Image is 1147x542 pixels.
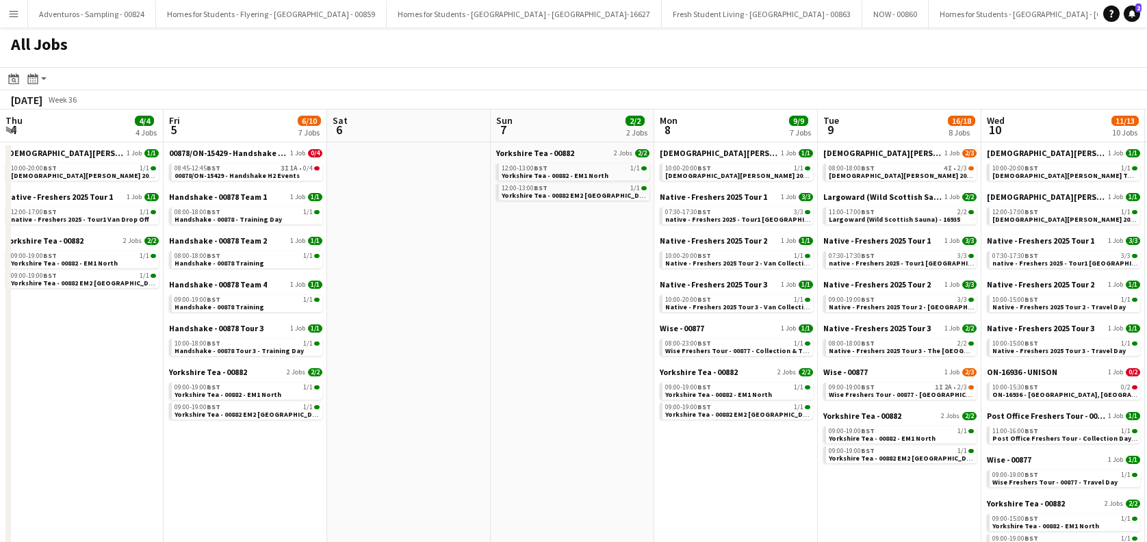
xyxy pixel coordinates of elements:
span: BST [697,207,711,216]
span: 1/1 [303,253,313,259]
span: 10:00-20:00 [665,253,711,259]
span: Lady Garden 2025 Tour 2 - 00848 [987,192,1105,202]
span: BST [697,251,711,260]
span: 09:00-19:00 [829,296,875,303]
div: • [829,384,974,391]
span: BST [697,164,711,172]
span: 1/1 [140,165,149,172]
span: 1/1 [799,324,813,333]
div: Yorkshire Tea - 008822 Jobs2/209:00-19:00BST1/1Yorkshire Tea - 00882 - EM1 North09:00-19:00BST1/1... [169,367,322,422]
span: 2/3 [957,165,967,172]
div: Native - Freshers 2025 Tour 11 Job1/112:00-17:00BST1/1native - Freshers 2025 - Tour1 Van Drop Off [5,192,159,235]
div: Native - Freshers 2025 Tour 11 Job3/307:30-17:30BST3/3native - Freshers 2025 - Tour1 [GEOGRAPHIC_... [823,235,977,279]
span: 1/1 [794,340,803,347]
span: 10:00-20:00 [11,165,57,172]
span: Lady Garden 2025 Tour 2 - 00848 - St Andrews University [829,171,1147,180]
span: ON-16936 - UNISON [987,367,1057,377]
div: Handshake - 00878 Tour 31 Job1/110:00-18:00BST1/1Handshake - 00878 Tour 3 - Training Day [169,323,322,367]
span: 3I [281,165,289,172]
a: 09:00-19:00BST1/1Yorkshire Tea - 00882 - EM1 North [175,383,320,398]
a: Handshake - 00878 Team 41 Job1/1 [169,279,322,289]
span: 1A [290,165,298,172]
span: 3/3 [962,281,977,289]
span: Largoward (Wild Scottish Sauna) - ON-16935 [823,192,942,202]
span: Lady Garden 2025 Tour 2 - 00848 [660,148,778,158]
span: 07:30-17:30 [665,209,711,216]
span: Lady Garden 2025 Tour 2 - 00848 [823,148,942,158]
div: Wise - 008771 Job2/309:00-19:00BST1I2A•2/3Wise Freshers Tour - 00877 - [GEOGRAPHIC_DATA][PERSON_N... [823,367,977,411]
span: 10:00-20:00 [992,165,1038,172]
div: ON-16936 - UNISON1 Job0/210:00-15:30BST0/2ON-16936 - [GEOGRAPHIC_DATA], [GEOGRAPHIC_DATA] [987,367,1140,411]
span: 2/2 [962,193,977,201]
span: 1/1 [794,253,803,259]
a: Largoward (Wild Scottish Sauna) - ON-169351 Job2/2 [823,192,977,202]
button: Fresh Student Living - [GEOGRAPHIC_DATA] - 00863 [662,1,862,27]
span: 1 Job [944,324,959,333]
span: 1 Job [290,281,305,289]
span: Yorkshire Tea - 00882 [5,235,83,246]
div: Yorkshire Tea - 008822 Jobs2/212:00-13:00BST1/1Yorkshire Tea - 00882 - EM1 North12:00-13:00BST1/1... [496,148,649,203]
a: [DEMOGRAPHIC_DATA][PERSON_NAME] 2025 Tour 2 - 008481 Job2/3 [823,148,977,158]
span: BST [861,251,875,260]
span: Handshake - 00878 Team 1 [169,192,267,202]
a: Native - Freshers 2025 Tour 11 Job1/1 [5,192,159,202]
span: Yorkshire Tea - 00882 - EM1 North [502,171,608,180]
span: Handshake - 00878 Team 4 [169,279,267,289]
a: 10:00-15:30BST0/2ON-16936 - [GEOGRAPHIC_DATA], [GEOGRAPHIC_DATA] [992,383,1137,398]
span: 1/1 [140,253,149,259]
span: native - Freshers 2025 - Tour1 Glasgow Caledonian [829,259,994,268]
a: Handshake - 00878 Team 21 Job1/1 [169,235,322,246]
span: 08:00-18:00 [829,340,875,347]
a: 09:00-19:00BST1/1Yorkshire Tea - 00882 EM2 [GEOGRAPHIC_DATA] [11,271,156,287]
a: 2 [1124,5,1140,22]
span: 1 Job [781,281,796,289]
span: 1/1 [799,149,813,157]
div: Wise - 008771 Job1/108:00-23:00BST1/1Wise Freshers Tour - 00877 - Collection & Travel Day [660,323,813,367]
span: 1/1 [1126,193,1140,201]
div: Handshake - 00878 Team 41 Job1/109:00-19:00BST1/1Handshake - 00878 Training [169,279,322,323]
span: 0/2 [1126,368,1140,376]
span: 1 Job [1108,237,1123,245]
a: [DEMOGRAPHIC_DATA][PERSON_NAME] 2025 Tour 2 - 008481 Job1/1 [5,148,159,158]
span: 1 Job [1108,281,1123,289]
a: 09:00-19:00BST1/1Yorkshire Tea - 00882 - EM1 North [11,251,156,267]
span: Handshake - 00878 Training [175,259,264,268]
div: Largoward (Wild Scottish Sauna) - ON-169351 Job2/211:00-17:00BST2/2Largoward (Wild Scottish Sauna... [823,192,977,235]
span: 3/3 [1126,237,1140,245]
div: Native - Freshers 2025 Tour 21 Job3/309:00-19:00BST3/3Native - Freshers 2025 Tour 2 - [GEOGRAPHIC... [823,279,977,323]
span: BST [1024,295,1038,304]
span: Largoward (Wild Scottish Sauna) - 16935 [829,215,960,224]
span: Lady Garden 2025 Tour 2 - 00848 - Travel Day [665,171,894,180]
span: Yorkshire Tea - 00882 EM2 Midlands [11,279,163,287]
span: BST [207,295,220,304]
a: 12:00-17:00BST1/1native - Freshers 2025 - Tour1 Van Drop Off [11,207,156,223]
div: Native - Freshers 2025 Tour 11 Job3/307:30-17:30BST3/3native - Freshers 2025 - Tour1 [GEOGRAPHIC_... [660,192,813,235]
div: Yorkshire Tea - 008822 Jobs2/209:00-19:00BST1/1Yorkshire Tea - 00882 - EM1 North09:00-19:00BST1/1... [660,367,813,422]
span: BST [207,383,220,391]
span: 1/1 [303,296,313,303]
span: 2/2 [308,368,322,376]
span: 1/1 [144,193,159,201]
a: 10:00-20:00BST1/1[DEMOGRAPHIC_DATA][PERSON_NAME] 2025 Tour 2 - 00848 - Travel Day [11,164,156,179]
span: BST [861,207,875,216]
span: BST [861,383,875,391]
a: 09:00-19:00BST1/1Handshake - 00878 Training [175,295,320,311]
a: Native - Freshers 2025 Tour 11 Job3/3 [987,235,1140,246]
span: Native - Freshers 2025 Tour 1 [660,192,767,202]
span: Native - Freshers 2025 Tour 2 - University of St Andrews [829,302,1051,311]
span: 3/3 [1121,253,1131,259]
a: Native - Freshers 2025 Tour 11 Job3/3 [823,235,977,246]
span: 2 Jobs [287,368,305,376]
a: Handshake - 00878 Tour 31 Job1/1 [169,323,322,333]
span: 12:00-17:00 [11,209,57,216]
span: BST [697,295,711,304]
span: 10:00-15:00 [992,340,1038,347]
a: Handshake - 00878 Team 11 Job1/1 [169,192,322,202]
span: 2/2 [799,368,813,376]
span: BST [1024,164,1038,172]
span: 1 Job [1108,324,1123,333]
span: 1 Job [1108,368,1123,376]
span: 1 Job [127,193,142,201]
span: 2/3 [957,384,967,391]
a: 10:00-20:00BST1/1Native - Freshers 2025 Tour 2 - Van Collection & Travel Day [665,251,810,267]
